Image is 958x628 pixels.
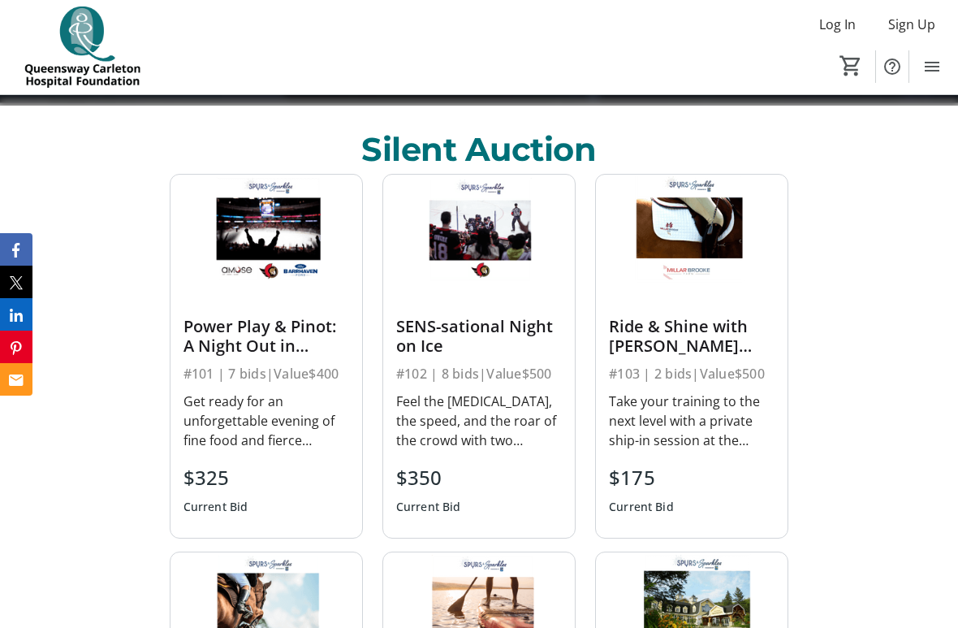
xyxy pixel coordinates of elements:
[396,317,562,356] div: SENS-sational Night on Ice
[170,175,362,283] img: Power Play & Pinot: A Night Out in Ottawa
[361,125,596,174] div: Silent Auction
[609,392,775,450] div: Take your training to the next level with a private ship-in session at the renowned [PERSON_NAME]...
[875,11,948,37] button: Sign Up
[836,51,865,80] button: Cart
[819,15,856,34] span: Log In
[396,492,461,522] div: Current Bid
[10,6,154,88] img: QCH Foundation's Logo
[596,175,788,283] img: Ride & Shine with Millar Brooke Training
[396,463,461,492] div: $350
[916,50,948,83] button: Menu
[183,392,349,450] div: Get ready for an unforgettable evening of fine food and fierce competition with this premium Otta...
[396,362,562,385] div: #102 | 8 bids | Value $500
[609,362,775,385] div: #103 | 2 bids | Value $500
[183,362,349,385] div: #101 | 7 bids | Value $400
[609,317,775,356] div: Ride & Shine with [PERSON_NAME] Training
[806,11,869,37] button: Log In
[183,317,349,356] div: Power Play & Pinot: A Night Out in [GEOGRAPHIC_DATA]
[183,463,248,492] div: $325
[888,15,935,34] span: Sign Up
[183,492,248,522] div: Current Bid
[876,50,908,83] button: Help
[609,492,674,522] div: Current Bid
[383,175,575,283] img: SENS-sational Night on Ice
[396,392,562,450] div: Feel the [MEDICAL_DATA], the speed, and the roar of the crowd with two premium lower bowl tickets...
[609,463,674,492] div: $175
